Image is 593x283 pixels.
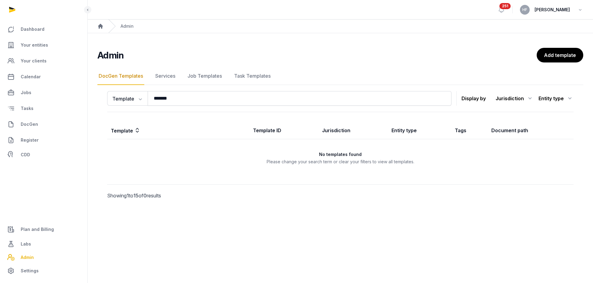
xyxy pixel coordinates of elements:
a: Tasks [5,101,82,116]
a: Jobs [5,85,82,100]
p: Showing to of results [107,185,216,207]
span: HF [522,8,527,12]
span: Plan and Billing [21,226,54,233]
a: Dashboard [5,22,82,37]
a: Calendar [5,69,82,84]
a: DocGen Templates [97,67,144,85]
th: Entity type [388,122,451,139]
div: Jurisdiction [496,94,534,103]
div: Entity type [539,94,574,103]
a: Settings [5,264,82,278]
p: Please change your search term or clear your filters to view all templates. [107,159,573,165]
span: CDD [21,151,30,158]
a: Task Templates [233,67,272,85]
span: Register [21,136,39,144]
span: Tasks [21,105,33,112]
th: Template ID [249,122,318,139]
a: Admin [5,251,82,264]
span: Settings [21,267,39,274]
a: CDD [5,149,82,161]
button: HF [520,5,530,15]
span: Your entities [21,41,48,49]
span: Labs [21,240,31,248]
a: Plan and Billing [5,222,82,237]
nav: Tabs [97,67,583,85]
span: Your clients [21,57,47,65]
a: Add template [537,48,583,62]
a: DocGen [5,117,82,132]
h3: No templates found [107,151,573,157]
span: 251 [500,3,511,9]
span: Jobs [21,89,31,96]
th: Tags [451,122,488,139]
a: Your entities [5,38,82,52]
span: DocGen [21,121,38,128]
div: Admin [121,23,134,29]
a: Services [154,67,177,85]
span: Admin [21,254,34,261]
a: Job Templates [186,67,223,85]
span: 0 [143,193,147,199]
span: Calendar [21,73,41,80]
span: 1 [127,193,129,199]
th: Jurisdiction [318,122,388,139]
span: 15 [133,193,139,199]
nav: Breadcrumb [88,19,593,33]
a: Register [5,133,82,147]
th: Template [107,122,249,139]
button: Template [107,91,148,106]
span: [PERSON_NAME] [535,6,570,13]
a: Your clients [5,54,82,68]
th: Document path [488,122,574,139]
a: Labs [5,237,82,251]
h2: Admin [97,50,537,61]
span: Dashboard [21,26,44,33]
p: Display by [461,94,486,103]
